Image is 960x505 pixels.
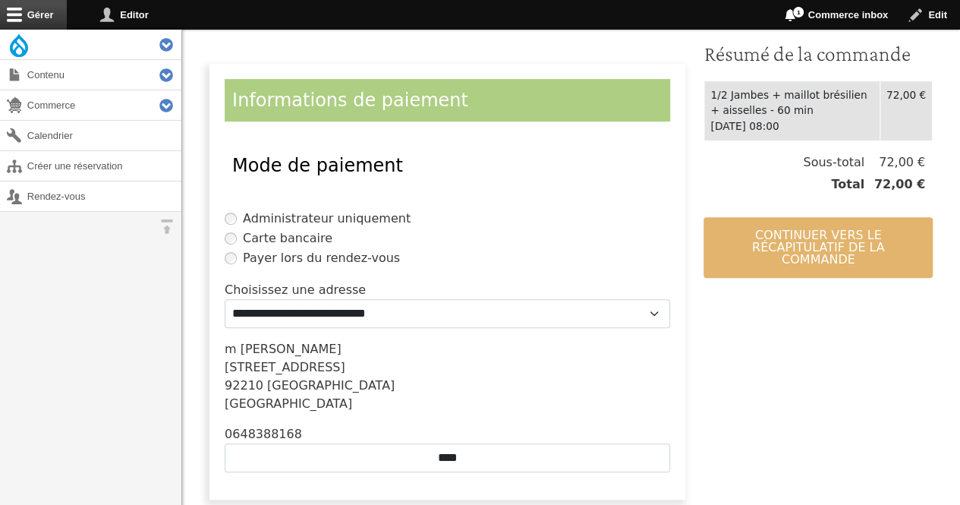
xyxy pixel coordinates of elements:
label: Carte bancaire [243,229,332,248]
h3: Résumé de la commande [703,41,933,67]
div: 0648388168 [225,425,670,443]
span: [GEOGRAPHIC_DATA] [225,396,352,411]
span: [GEOGRAPHIC_DATA] [267,378,395,393]
span: 72,00 € [864,175,925,194]
span: [PERSON_NAME] [241,342,342,356]
span: 1 [792,6,804,18]
button: Orientation horizontale [152,212,181,241]
span: Informations de paiement [232,90,468,111]
time: [DATE] 08:00 [710,120,779,132]
span: Total [831,175,864,194]
span: 92210 [225,378,263,393]
div: 1/2 Jambes + maillot brésilien + aisselles - 60 min [710,87,873,118]
button: Continuer vers le récapitulatif de la commande [703,217,933,278]
span: 72,00 € [864,153,925,172]
label: Administrateur uniquement [243,210,411,228]
span: m [225,342,237,356]
span: [STREET_ADDRESS] [225,360,345,374]
span: Sous-total [803,153,864,172]
td: 72,00 € [880,80,932,140]
span: Mode de paiement [232,155,403,176]
label: Payer lors du rendez-vous [243,249,400,267]
label: Choisissez une adresse [225,281,366,299]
